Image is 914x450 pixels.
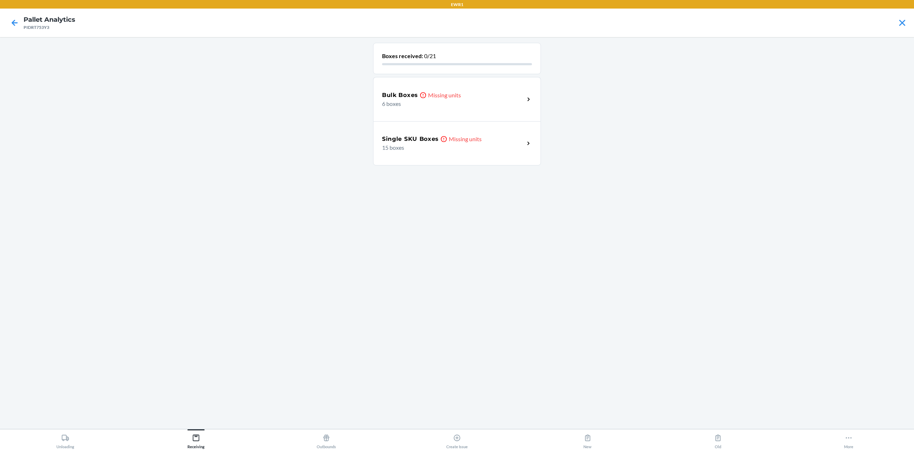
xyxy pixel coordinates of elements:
[382,91,418,99] h5: Bulk Boxes
[261,429,392,449] button: Outbounds
[583,431,592,449] div: New
[446,431,468,449] div: Create Issue
[449,135,482,143] p: Missing units
[382,99,519,108] p: 6 boxes
[373,121,541,165] a: Single SKU BoxesMissing units15 boxes
[451,1,463,8] p: EWR1
[522,429,653,449] button: New
[317,431,336,449] div: Outbounds
[382,52,423,59] b: Boxes received:
[131,429,261,449] button: Receiving
[783,429,914,449] button: More
[24,15,75,24] h4: Pallet Analytics
[56,431,74,449] div: Unloading
[392,429,522,449] button: Create Issue
[382,52,532,60] p: 0/21
[24,24,75,31] div: PIDRT753Y3
[382,135,439,143] h5: Single SKU Boxes
[653,429,784,449] button: Old
[373,77,541,121] a: Bulk BoxesMissing units6 boxes
[428,91,461,99] p: Missing units
[714,431,722,449] div: Old
[844,431,853,449] div: More
[382,143,519,152] p: 15 boxes
[187,431,205,449] div: Receiving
